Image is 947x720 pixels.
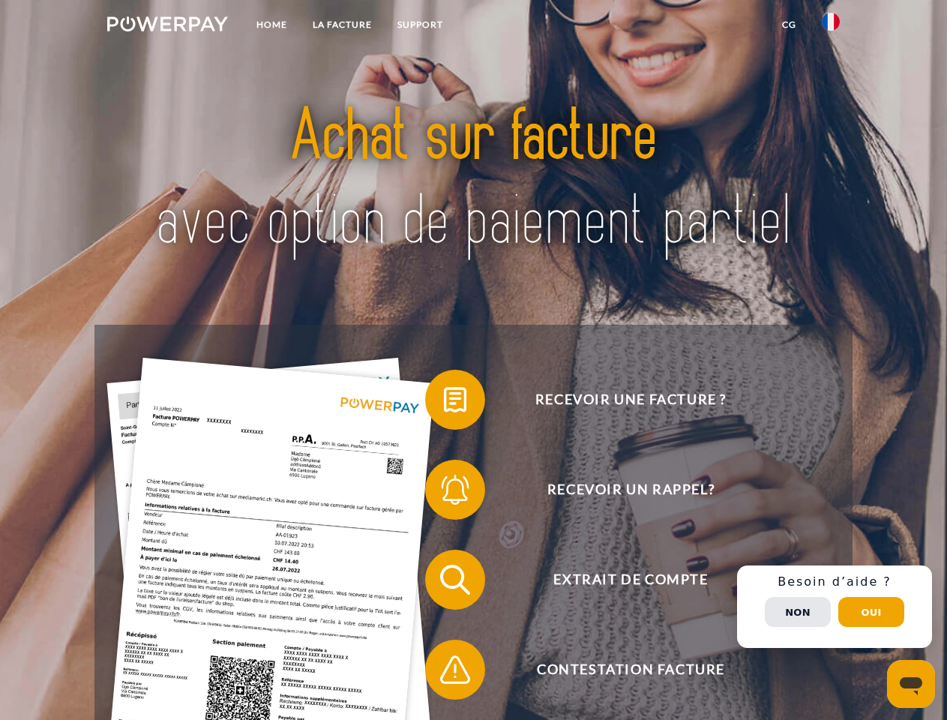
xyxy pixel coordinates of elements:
button: Recevoir un rappel? [425,460,815,520]
img: fr [822,13,840,31]
span: Recevoir une facture ? [447,370,814,430]
span: Extrait de compte [447,550,814,610]
button: Oui [838,597,904,627]
a: Home [244,11,300,38]
button: Extrait de compte [425,550,815,610]
button: Recevoir une facture ? [425,370,815,430]
a: CG [769,11,809,38]
div: Schnellhilfe [737,565,932,648]
button: Non [765,597,831,627]
img: qb_warning.svg [436,651,474,688]
a: LA FACTURE [300,11,385,38]
img: qb_search.svg [436,561,474,598]
img: qb_bill.svg [436,381,474,418]
button: Contestation Facture [425,640,815,700]
h3: Besoin d’aide ? [746,574,923,589]
span: Recevoir un rappel? [447,460,814,520]
iframe: Bouton de lancement de la fenêtre de messagerie [887,660,935,708]
img: logo-powerpay-white.svg [107,16,228,31]
img: title-powerpay_fr.svg [143,72,804,287]
a: Support [385,11,456,38]
span: Contestation Facture [447,640,814,700]
img: qb_bell.svg [436,471,474,508]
